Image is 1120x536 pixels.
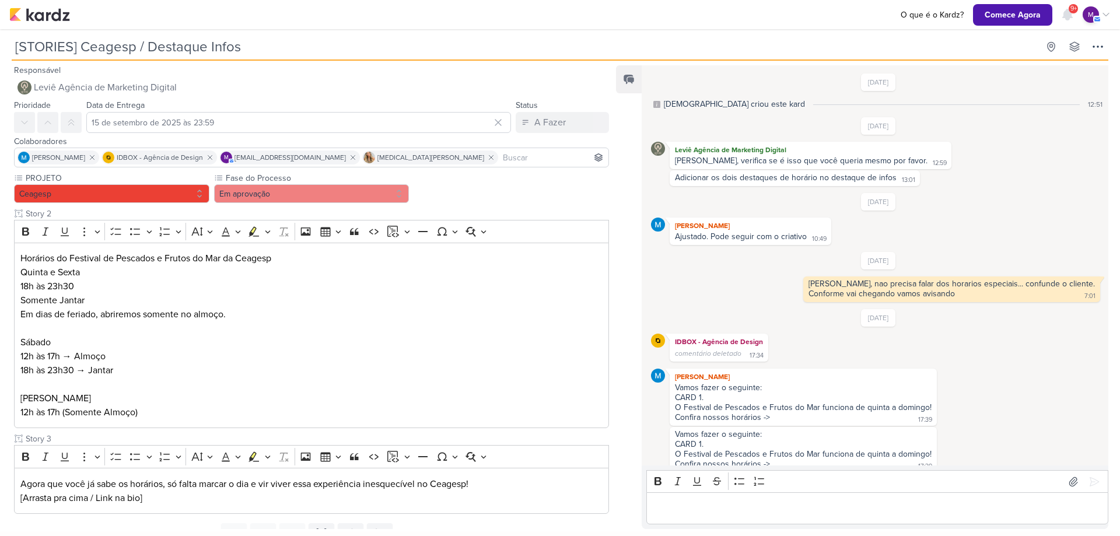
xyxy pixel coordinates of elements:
[812,234,827,244] div: 10:49
[32,152,85,163] span: [PERSON_NAME]
[516,112,609,133] button: A Fazer
[14,184,209,203] button: Ceagesp
[675,393,932,402] div: CARD 1.
[933,159,947,168] div: 12:59
[896,9,968,21] a: O que é o Kardz?
[808,279,1095,289] div: [PERSON_NAME], nao precisa falar dos horarios especiais... confunde o cliente.
[224,155,229,161] p: m
[651,334,665,348] img: IDBOX - Agência de Design
[675,349,741,358] span: comentário deletado
[220,152,232,163] div: mlegnaioli@gmail.com
[1083,6,1099,23] div: mlegnaioli@gmail.com
[14,468,609,514] div: Editor editing area: main
[18,152,30,163] img: MARIANA MIRANDA
[86,100,145,110] label: Data de Entrega
[23,433,609,445] input: Texto sem título
[9,8,70,22] img: kardz.app
[17,80,32,94] img: Leviê Agência de Marketing Digital
[672,144,949,156] div: Leviê Agência de Marketing Digital
[675,173,897,183] div: Adicionar os dois destaques de horário no destaque de infos
[14,135,609,148] div: Colaboradores
[516,100,538,110] label: Status
[651,142,665,156] img: Leviê Agência de Marketing Digital
[672,371,935,383] div: [PERSON_NAME]
[664,98,805,110] div: [DEMOGRAPHIC_DATA] criou este kard
[902,176,915,185] div: 13:01
[672,220,829,232] div: [PERSON_NAME]
[918,415,932,425] div: 17:39
[14,100,51,110] label: Prioridade
[675,156,928,166] div: [PERSON_NAME], verifica se é isso que você queria mesmo por favor.
[534,115,566,129] div: A Fazer
[501,150,606,164] input: Buscar
[1070,4,1077,13] span: 9+
[14,220,609,243] div: Editor toolbar
[1088,9,1094,20] p: m
[750,351,764,360] div: 17:34
[651,218,665,232] img: MARIANA MIRANDA
[918,462,932,471] div: 17:39
[377,152,484,163] span: [MEDICAL_DATA][PERSON_NAME]
[675,383,932,393] div: Vamos fazer o seguinte:
[14,65,61,75] label: Responsável
[86,112,511,133] input: Select a date
[24,172,209,184] label: PROJETO
[646,492,1108,524] div: Editor editing area: main
[675,232,807,241] div: Ajustado. Pode seguir com o criativo
[1088,99,1102,110] div: 12:51
[23,208,609,220] input: Texto sem título
[675,402,932,412] div: O Festival de Pescados e Frutos do Mar funciona de quinta a domingo!
[363,152,375,163] img: Yasmin Yumi
[103,152,114,163] img: IDBOX - Agência de Design
[1084,292,1095,301] div: 7:01
[675,412,770,422] div: Confira nossos horários ->
[651,369,665,383] img: MARIANA MIRANDA
[20,391,603,419] p: [PERSON_NAME] 12h às 17h (Somente Almoço)
[235,152,346,163] span: [EMAIL_ADDRESS][DOMAIN_NAME]
[214,184,409,203] button: Em aprovação
[675,439,932,449] div: CARD 1.
[14,243,609,429] div: Editor editing area: main
[14,77,609,98] button: Leviê Agência de Marketing Digital
[675,429,932,439] div: Vamos fazer o seguinte:
[808,289,955,299] div: Conforme vai chegando vamos avisando
[34,80,177,94] span: Leviê Agência de Marketing Digital
[12,36,1038,57] input: Kard Sem Título
[225,172,409,184] label: Fase do Processo
[646,470,1108,493] div: Editor toolbar
[20,335,603,391] p: Sábado 12h às 17h → Almoço 18h às 23h30 → Jantar
[14,445,609,468] div: Editor toolbar
[20,251,603,335] p: Horários do Festival de Pescados e Frutos do Mar da Ceagesp Quinta e Sexta 18h às 23h30 Somente J...
[117,152,203,163] span: IDBOX - Agência de Design
[973,4,1052,26] button: Comece Agora
[20,477,603,505] p: Agora que você já sabe os horários, só falta marcar o dia e vir viver essa experiência inesquecív...
[672,336,766,348] div: IDBOX - Agência de Design
[675,449,932,459] div: O Festival de Pescados e Frutos do Mar funciona de quinta a domingo!
[675,459,770,469] div: Confira nossos horários ->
